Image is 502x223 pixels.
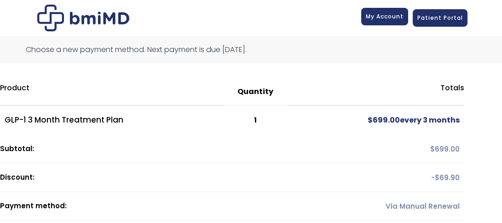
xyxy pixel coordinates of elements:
[430,144,460,154] span: 699.00
[288,192,464,221] td: Via Manual Renewal
[366,12,404,20] span: My Account
[435,173,460,182] span: 69.90
[430,144,435,154] span: $
[435,173,439,182] span: $
[223,106,288,135] td: 1
[368,115,400,125] span: 699.00
[223,78,288,106] th: Quantity
[288,164,464,192] td: -
[288,106,464,135] td: every 3 months
[417,14,463,22] span: Patient Portal
[288,78,464,106] th: Totals
[361,8,408,25] a: My Account
[413,9,467,27] a: Patient Portal
[37,5,129,31] img: Checkout
[368,115,373,125] span: $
